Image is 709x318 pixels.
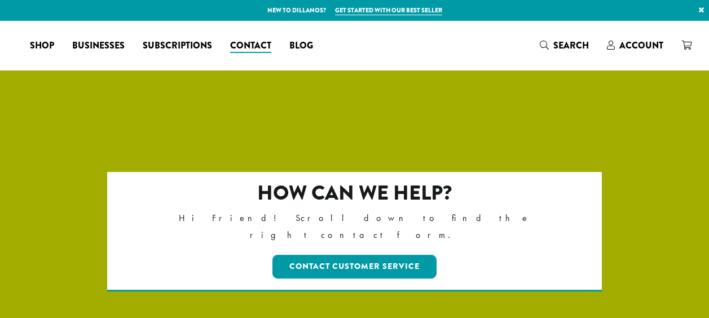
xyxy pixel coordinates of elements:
[156,181,553,205] h2: How can we help?
[531,36,598,55] a: Search
[230,39,271,53] span: Contact
[619,39,663,52] span: Account
[72,39,125,53] span: Businesses
[21,37,63,55] a: Shop
[553,39,589,52] span: Search
[156,210,553,244] p: Hi Friend! Scroll down to find the right contact form.
[143,39,212,53] span: Subscriptions
[289,39,313,53] span: Blog
[30,39,54,53] span: Shop
[335,6,442,15] a: Get started with our best seller
[272,255,437,279] a: Contact Customer Service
